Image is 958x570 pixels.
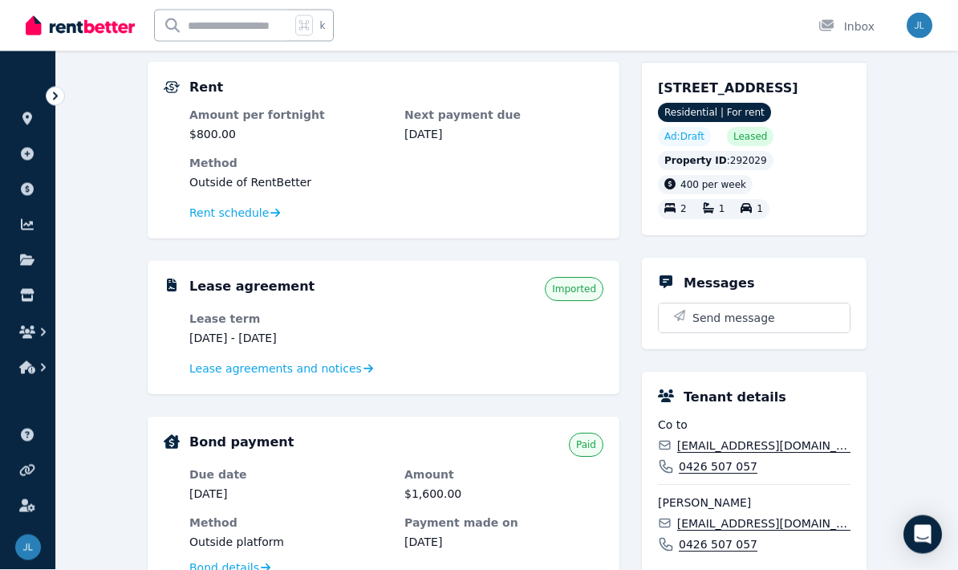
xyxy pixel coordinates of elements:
span: Co to [658,417,850,434]
dd: $1,600.00 [404,487,603,503]
span: Send message [692,311,775,327]
span: Imported [552,283,596,296]
span: Lease agreements and notices [189,361,362,377]
img: Jacky Ly [907,13,932,39]
img: Jacky Ly [15,535,41,560]
h5: Messages [684,275,754,294]
a: Rent schedule [189,206,281,222]
span: Paid [576,439,596,452]
span: 1 [757,205,763,216]
dt: Method [189,515,388,531]
span: Rent schedule [189,206,269,222]
dt: Due date [189,467,388,483]
dt: Amount per fortnight [189,108,388,124]
dd: Outside of RentBetter [189,175,603,191]
h5: Rent [189,79,223,98]
img: RentBetter [26,14,135,38]
button: Send message [659,304,850,333]
div: Inbox [818,18,875,35]
img: Rental Payments [164,82,180,94]
div: : 292029 [658,152,773,171]
dt: Amount [404,467,603,483]
span: Property ID [664,155,727,168]
a: Lease agreements and notices [189,361,373,377]
div: Open Intercom Messenger [903,515,942,554]
h5: Bond payment [189,434,294,453]
dd: [DATE] - [DATE] [189,331,388,347]
span: 1 [719,205,725,216]
dd: [DATE] [189,487,388,503]
h5: Lease agreement [189,278,315,297]
dd: [DATE] [404,535,603,551]
span: [PERSON_NAME] [658,495,850,511]
span: Residential | For rent [658,104,771,123]
img: Bond Details [164,435,180,450]
span: Ad: Draft [664,131,704,144]
dt: Lease term [189,311,388,328]
span: k [319,19,325,32]
dd: [DATE] [404,127,603,143]
span: 400 per week [680,180,746,191]
dd: Outside platform [189,535,388,551]
dt: Payment made on [404,515,603,531]
dd: $800.00 [189,127,388,143]
span: Leased [733,131,767,144]
dt: Next payment due [404,108,603,124]
h5: Tenant details [684,389,786,408]
dt: Method [189,156,603,172]
span: 2 [680,205,687,216]
span: [STREET_ADDRESS] [658,81,798,96]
